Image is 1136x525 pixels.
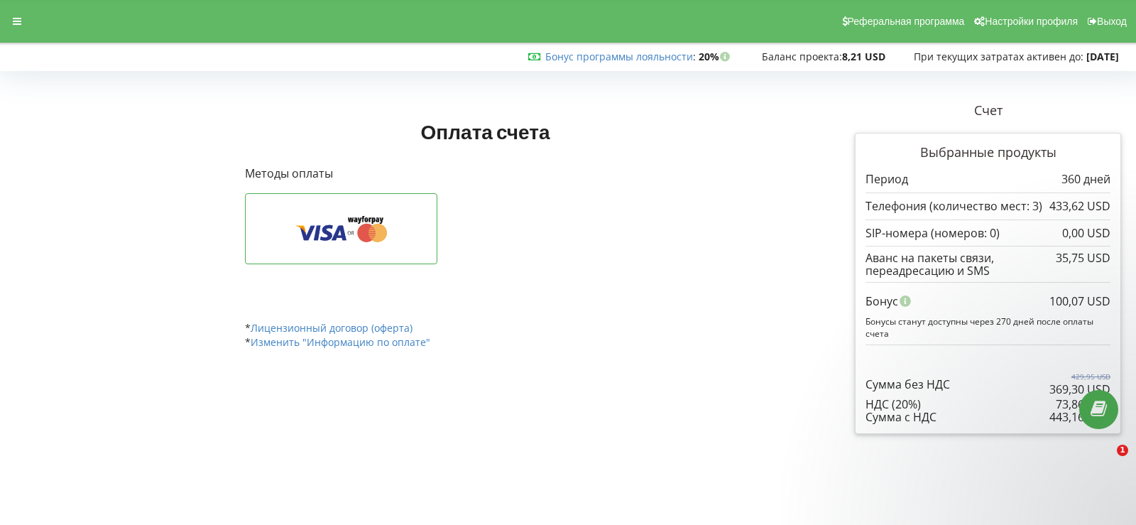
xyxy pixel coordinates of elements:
a: Лицензионный договор (оферта) [251,321,413,335]
strong: 8,21 USD [842,50,885,63]
p: Выбранные продукты [865,144,1110,162]
strong: [DATE] [1086,50,1119,63]
span: Настройки профиля [985,16,1078,27]
span: При текущих затратах активен до: [914,50,1083,63]
span: Баланс проекта: [762,50,842,63]
p: Методы оплаты [245,166,726,182]
strong: 20% [699,50,733,63]
h1: Оплата счета [245,119,726,144]
span: Выход [1097,16,1127,27]
span: 1 [1117,445,1128,456]
a: Бонус программы лояльности [545,50,693,63]
iframe: Intercom live chat [1088,445,1122,479]
span: Реферальная программа [848,16,965,27]
p: Счет [855,102,1121,120]
span: : [545,50,696,63]
a: Изменить "Информацию по оплате" [251,335,430,349]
